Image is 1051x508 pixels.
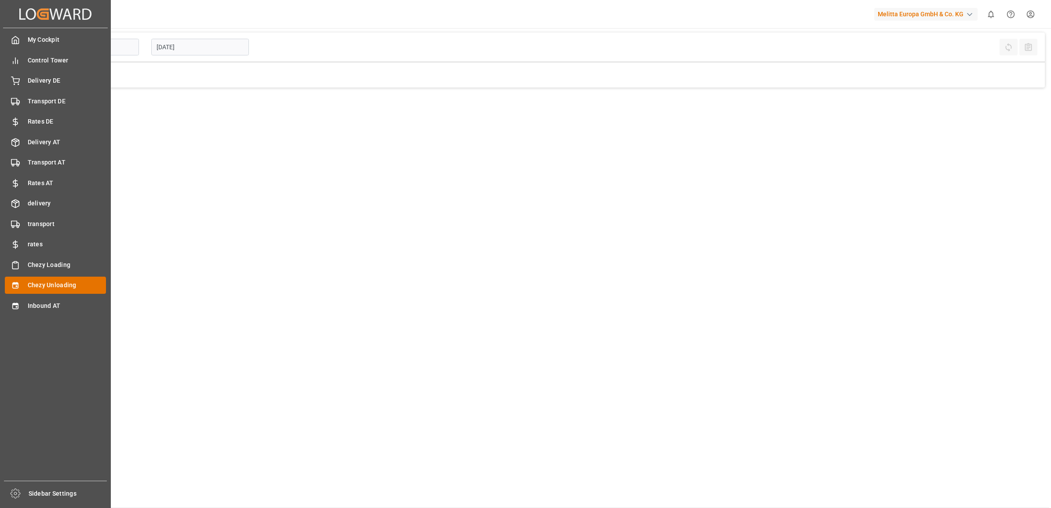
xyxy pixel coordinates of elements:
span: Delivery AT [28,138,106,147]
a: Chezy Unloading [5,277,106,294]
span: Transport AT [28,158,106,167]
span: Transport DE [28,97,106,106]
span: Chezy Unloading [28,281,106,290]
span: Rates DE [28,117,106,126]
div: Melitta Europa GmbH & Co. KG [874,8,978,21]
span: rates [28,240,106,249]
input: DD.MM.YYYY [151,39,249,55]
span: Delivery DE [28,76,106,85]
a: Transport AT [5,154,106,171]
a: Inbound AT [5,297,106,314]
a: Control Tower [5,51,106,69]
a: delivery [5,195,106,212]
a: My Cockpit [5,31,106,48]
a: Delivery AT [5,133,106,150]
span: transport [28,219,106,229]
span: Sidebar Settings [29,489,107,498]
a: Rates DE [5,113,106,130]
a: Rates AT [5,174,106,191]
a: Chezy Loading [5,256,106,273]
span: Chezy Loading [28,260,106,270]
a: Transport DE [5,92,106,110]
a: rates [5,236,106,253]
span: Rates AT [28,179,106,188]
span: My Cockpit [28,35,106,44]
button: Melitta Europa GmbH & Co. KG [874,6,981,22]
button: show 0 new notifications [981,4,1001,24]
button: Help Center [1001,4,1021,24]
a: transport [5,215,106,232]
a: Delivery DE [5,72,106,89]
span: delivery [28,199,106,208]
span: Inbound AT [28,301,106,311]
span: Control Tower [28,56,106,65]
